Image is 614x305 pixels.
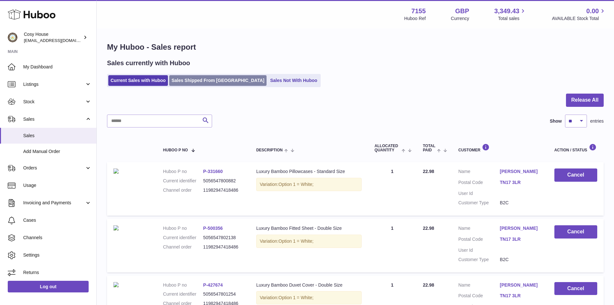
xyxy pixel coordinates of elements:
[163,235,203,241] dt: Current identifier
[458,168,500,176] dt: Name
[256,282,362,288] div: Luxury Bamboo Duvet Cover - Double Size
[458,190,500,197] dt: User Id
[113,282,119,287] img: DuvetCover_KBP_Hero_Grey_6da4fd54-9e2a-4749-99b7-9c3eb1c3de87.jpg
[24,38,95,43] span: [EMAIL_ADDRESS][DOMAIN_NAME]
[458,247,500,253] dt: User Id
[203,235,243,241] dd: 5056547802138
[500,179,541,186] a: TN17 3LR
[23,133,92,139] span: Sales
[423,282,434,288] span: 22.98
[458,144,541,152] div: Customer
[256,225,362,231] div: Luxury Bamboo Fitted Sheet - Double Size
[500,225,541,231] a: [PERSON_NAME]
[203,169,223,174] a: P-331660
[203,178,243,184] dd: 5056547800882
[550,118,562,124] label: Show
[163,282,203,288] dt: Huboo P no
[203,244,243,250] dd: 11982947418486
[278,239,314,244] span: Option 1 = White;
[566,94,604,107] button: Release All
[586,7,599,15] span: 0.00
[494,7,520,15] span: 3,349.43
[23,148,92,155] span: Add Manual Order
[498,15,527,22] span: Total sales
[500,293,541,299] a: TN17 3LR
[554,144,597,152] div: Action / Status
[23,217,92,223] span: Cases
[163,168,203,175] dt: Huboo P no
[256,235,362,248] div: Variation:
[458,200,500,206] dt: Customer Type
[552,15,606,22] span: AVAILABLE Stock Total
[108,75,168,86] a: Current Sales with Huboo
[368,162,416,216] td: 1
[500,168,541,175] a: [PERSON_NAME]
[23,116,85,122] span: Sales
[404,15,426,22] div: Huboo Ref
[423,226,434,231] span: 22.98
[278,295,314,300] span: Option 1 = White;
[8,281,89,292] a: Log out
[458,282,500,290] dt: Name
[590,118,604,124] span: entries
[163,187,203,193] dt: Channel order
[268,75,319,86] a: Sales Not With Huboo
[113,168,119,174] img: KBP1_Hero_croped_Black_40102b92-0b2b-44ce-8e09-77869819e313.png
[458,257,500,263] dt: Customer Type
[411,7,426,15] strong: 7155
[458,179,500,187] dt: Postal Code
[23,235,92,241] span: Channels
[494,7,527,22] a: 3,349.43 Total sales
[278,182,314,187] span: Option 1 = White;
[203,291,243,297] dd: 5056547801254
[423,169,434,174] span: 22.98
[458,236,500,244] dt: Postal Code
[163,148,188,152] span: Huboo P no
[203,282,223,288] a: P-427674
[458,293,500,300] dt: Postal Code
[23,200,85,206] span: Invoicing and Payments
[554,225,597,239] button: Cancel
[23,269,92,276] span: Returns
[375,144,400,152] span: ALLOCATED Quantity
[163,244,203,250] dt: Channel order
[368,219,416,272] td: 1
[24,31,82,44] div: Cosy House
[554,282,597,295] button: Cancel
[554,168,597,182] button: Cancel
[256,168,362,175] div: Luxury Bamboo Pillowcases - Standard Size
[113,225,119,230] img: UK_20Fitted_20Sheet-Hero-White_124756e6-4699-4bf5-8487-37c63ace7af4.jpg
[203,226,223,231] a: P-500356
[500,236,541,242] a: TN17 3LR
[500,257,541,263] dd: B2C
[107,59,190,67] h2: Sales currently with Huboo
[500,282,541,288] a: [PERSON_NAME]
[458,225,500,233] dt: Name
[8,33,17,42] img: info@wholesomegoods.com
[256,178,362,191] div: Variation:
[163,291,203,297] dt: Current identifier
[256,291,362,304] div: Variation:
[423,144,435,152] span: Total paid
[23,252,92,258] span: Settings
[455,7,469,15] strong: GBP
[256,148,283,152] span: Description
[163,178,203,184] dt: Current identifier
[169,75,267,86] a: Sales Shipped From [GEOGRAPHIC_DATA]
[23,182,92,188] span: Usage
[23,81,85,87] span: Listings
[23,99,85,105] span: Stock
[163,225,203,231] dt: Huboo P no
[552,7,606,22] a: 0.00 AVAILABLE Stock Total
[203,187,243,193] dd: 11982947418486
[500,200,541,206] dd: B2C
[23,64,92,70] span: My Dashboard
[451,15,469,22] div: Currency
[107,42,604,52] h1: My Huboo - Sales report
[23,165,85,171] span: Orders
